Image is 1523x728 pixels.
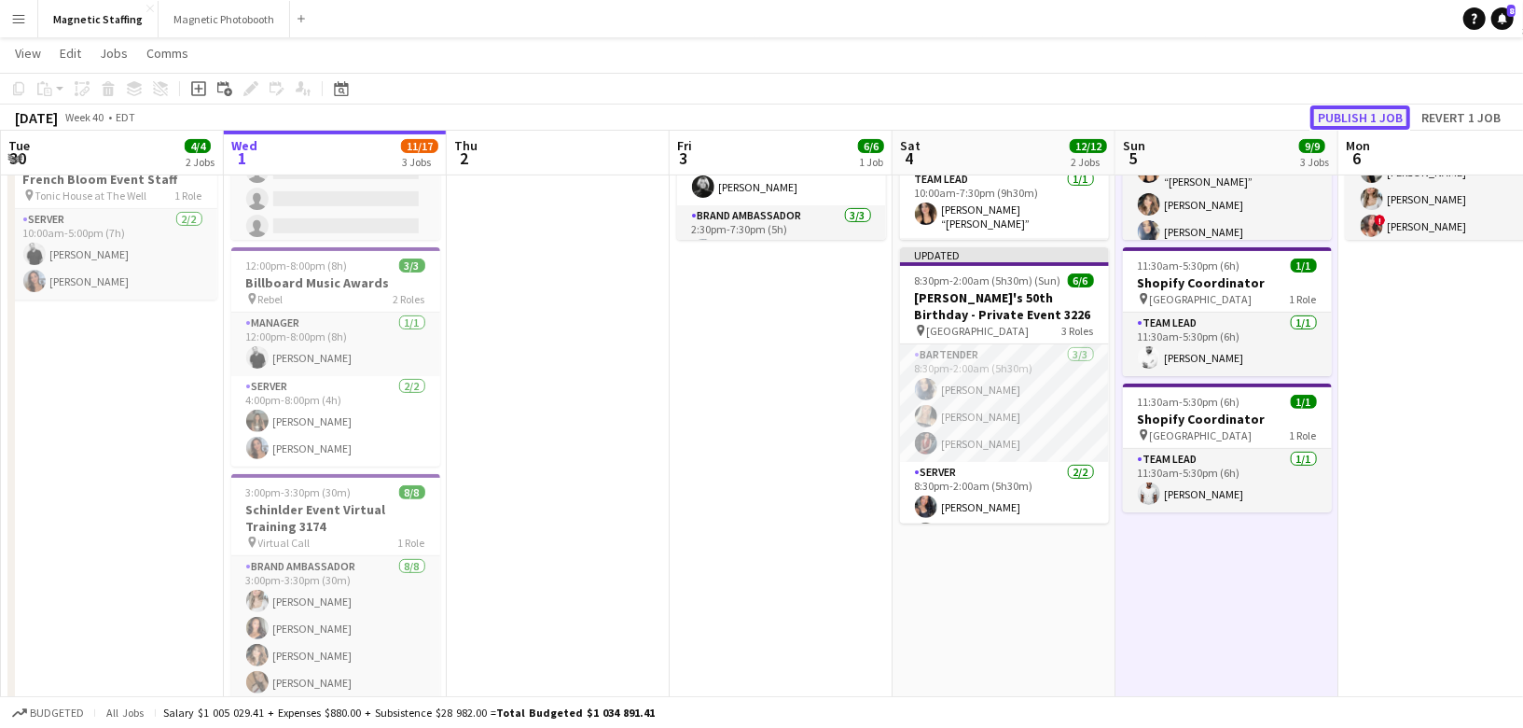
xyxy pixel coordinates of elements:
[1120,147,1145,169] span: 5
[62,110,108,124] span: Week 40
[15,108,58,127] div: [DATE]
[1507,5,1516,17] span: 8
[15,45,41,62] span: View
[900,247,1109,524] app-job-card: Updated8:30pm-2:00am (5h30m) (Sun)6/6[PERSON_NAME]'s 50th Birthday - Private Event 3226 [GEOGRAPH...
[8,209,217,300] app-card-role: Server2/210:00am-5:00pm (7h)[PERSON_NAME][PERSON_NAME]
[915,273,1061,287] span: 8:30pm-2:00am (5h30m) (Sun)
[159,1,290,37] button: Magnetic Photobooth
[677,205,886,323] app-card-role: Brand Ambassador3/32:30pm-7:30pm (5h)
[399,259,425,273] span: 3/3
[139,41,196,65] a: Comms
[1070,139,1107,153] span: 12/12
[231,137,257,154] span: Wed
[1346,137,1370,154] span: Mon
[231,247,440,467] app-job-card: 12:00pm-8:00pm (8h)3/3Billboard Music Awards Rebel2 RolesManager1/112:00pm-8:00pm (8h)[PERSON_NAM...
[402,155,437,169] div: 3 Jobs
[163,706,655,720] div: Salary $1 005 029.41 + Expenses $880.00 + Subsistence $28 982.00 =
[398,536,425,550] span: 1 Role
[496,706,655,720] span: Total Budgeted $1 034 891.41
[1071,155,1106,169] div: 2 Jobs
[103,706,147,720] span: All jobs
[451,147,478,169] span: 2
[1123,247,1332,376] app-job-card: 11:30am-5:30pm (6h)1/1Shopify Coordinator [GEOGRAPHIC_DATA]1 RoleTeam Lead1/111:30am-5:30pm (6h)[...
[35,189,147,203] span: Tonic House at The Well
[900,137,921,154] span: Sat
[900,289,1109,323] h3: [PERSON_NAME]'s 50th Birthday - Private Event 3226
[1299,139,1325,153] span: 9/9
[60,45,81,62] span: Edit
[927,324,1030,338] span: [GEOGRAPHIC_DATA]
[1343,147,1370,169] span: 6
[246,259,348,273] span: 12:00pm-8:00pm (8h)
[399,485,425,499] span: 8/8
[1138,259,1240,273] span: 11:30am-5:30pm (6h)
[8,144,217,300] app-job-card: 10:00am-5:00pm (7h)2/2French Bloom Event Staff Tonic House at The Well1 RoleServer2/210:00am-5:00...
[1290,292,1317,306] span: 1 Role
[677,137,692,154] span: Fri
[9,703,87,723] button: Budgeted
[859,155,883,169] div: 1 Job
[228,147,257,169] span: 1
[52,41,89,65] a: Edit
[1068,273,1094,287] span: 6/6
[258,536,311,550] span: Virtual Call
[258,292,284,306] span: Rebel
[1123,137,1145,154] span: Sun
[8,171,217,188] h3: French Bloom Event Staff
[900,169,1109,238] app-card-role: Team Lead1/110:00am-7:30pm (9h30m)[PERSON_NAME] “[PERSON_NAME]” [PERSON_NAME]
[1123,313,1332,376] app-card-role: Team Lead1/111:30am-5:30pm (6h)[PERSON_NAME]
[1150,292,1253,306] span: [GEOGRAPHIC_DATA]
[897,147,921,169] span: 4
[231,313,440,376] app-card-role: Manager1/112:00pm-8:00pm (8h)[PERSON_NAME]
[186,155,215,169] div: 2 Jobs
[1062,324,1094,338] span: 3 Roles
[7,41,48,65] a: View
[900,344,1109,462] app-card-role: Bartender3/38:30pm-2:00am (5h30m)[PERSON_NAME][PERSON_NAME][PERSON_NAME]
[1290,428,1317,442] span: 1 Role
[674,147,692,169] span: 3
[1123,384,1332,512] app-job-card: 11:30am-5:30pm (6h)1/1Shopify Coordinator [GEOGRAPHIC_DATA]1 RoleTeam Lead1/111:30am-5:30pm (6h)[...
[1414,105,1508,130] button: Revert 1 job
[231,501,440,535] h3: Schinlder Event Virtual Training 3174
[1300,155,1329,169] div: 3 Jobs
[175,189,202,203] span: 1 Role
[146,45,188,62] span: Comms
[6,147,30,169] span: 30
[1150,428,1253,442] span: [GEOGRAPHIC_DATA]
[1491,7,1514,30] a: 8
[1123,411,1332,427] h3: Shopify Coordinator
[8,137,30,154] span: Tue
[1123,449,1332,512] app-card-role: Team Lead1/111:30am-5:30pm (6h)[PERSON_NAME]
[231,376,440,467] app-card-role: Server2/24:00pm-8:00pm (4h)[PERSON_NAME][PERSON_NAME]
[394,292,425,306] span: 2 Roles
[185,139,211,153] span: 4/4
[1375,215,1386,226] span: !
[231,274,440,291] h3: Billboard Music Awards
[1123,274,1332,291] h3: Shopify Coordinator
[1138,395,1240,409] span: 11:30am-5:30pm (6h)
[1310,105,1410,130] button: Publish 1 job
[1291,259,1317,273] span: 1/1
[100,45,128,62] span: Jobs
[900,462,1109,553] app-card-role: Server2/28:30pm-2:00am (5h30m)[PERSON_NAME]
[92,41,135,65] a: Jobs
[858,139,884,153] span: 6/6
[30,707,84,720] span: Budgeted
[116,110,135,124] div: EDT
[900,247,1109,262] div: Updated
[246,485,352,499] span: 3:00pm-3:30pm (30m)
[38,1,159,37] button: Magnetic Staffing
[454,137,478,154] span: Thu
[1291,395,1317,409] span: 1/1
[401,139,438,153] span: 11/17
